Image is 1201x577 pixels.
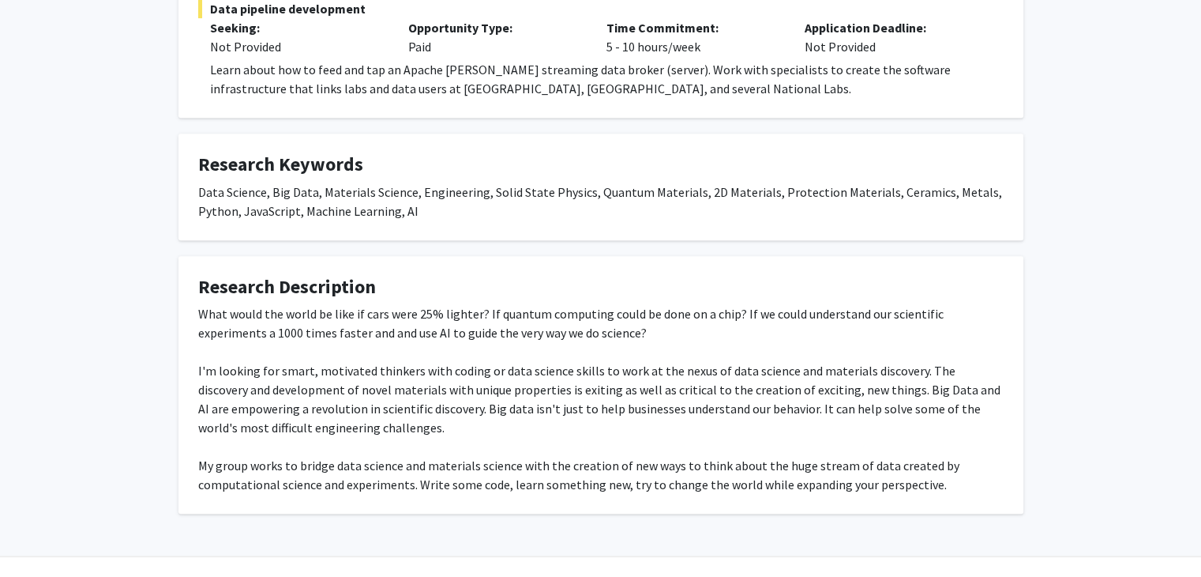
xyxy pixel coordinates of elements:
[805,18,979,37] p: Application Deadline:
[198,153,1004,176] h4: Research Keywords
[210,18,385,37] p: Seeking:
[793,18,991,56] div: Not Provided
[396,18,595,56] div: Paid
[408,18,583,37] p: Opportunity Type:
[595,18,793,56] div: 5 - 10 hours/week
[606,18,781,37] p: Time Commitment:
[12,506,67,565] iframe: Chat
[198,304,1004,494] div: What would the world be like if cars were 25% lighter? If quantum computing could be done on a ch...
[198,276,1004,299] h4: Research Description
[198,183,1004,221] div: Data Science, Big Data, Materials Science, Engineering, Solid State Physics, Quantum Materials, 2...
[210,37,385,56] div: Not Provided
[210,60,1004,98] div: Learn about how to feed and tap an Apache [PERSON_NAME] streaming data broker (server). Work with...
